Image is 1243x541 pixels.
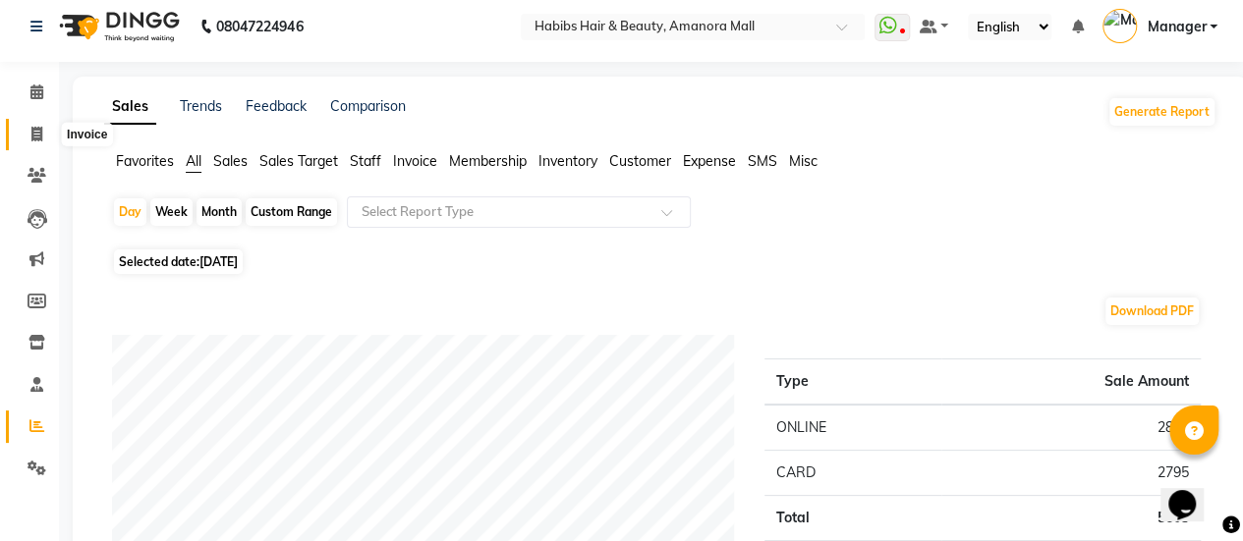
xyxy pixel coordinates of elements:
span: Customer [609,152,671,170]
td: ONLINE [764,405,941,451]
img: Manager [1102,9,1137,43]
th: Sale Amount [941,359,1201,406]
div: Invoice [62,123,112,146]
a: Comparison [330,97,406,115]
iframe: chat widget [1160,462,1223,521]
span: SMS [748,152,777,170]
a: Sales [104,89,156,125]
td: CARD [764,451,941,496]
span: Invoice [393,152,437,170]
span: Sales [213,152,248,170]
td: 2795 [941,451,1201,496]
span: Favorites [116,152,174,170]
td: 5603 [941,496,1201,541]
span: Staff [350,152,381,170]
div: Month [197,198,242,226]
button: Generate Report [1109,98,1215,126]
span: Sales Target [259,152,338,170]
button: Download PDF [1105,298,1199,325]
th: Type [764,359,941,406]
div: Week [150,198,193,226]
div: Day [114,198,146,226]
span: Selected date: [114,249,243,274]
td: Total [764,496,941,541]
td: 2808 [941,405,1201,451]
span: [DATE] [199,254,238,269]
span: Inventory [538,152,597,170]
a: Trends [180,97,222,115]
a: Feedback [246,97,307,115]
span: All [186,152,201,170]
span: Expense [683,152,736,170]
span: Manager [1147,17,1206,37]
span: Misc [789,152,818,170]
div: Custom Range [246,198,337,226]
span: Membership [449,152,527,170]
